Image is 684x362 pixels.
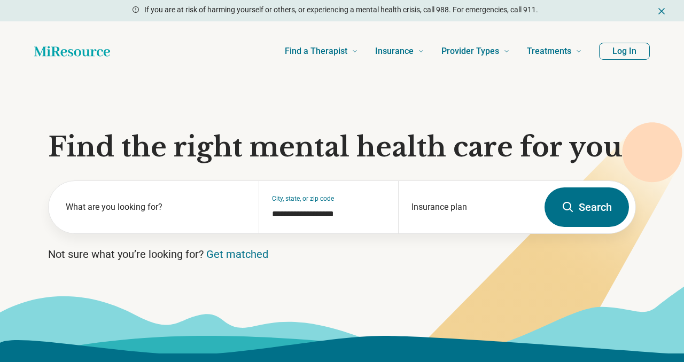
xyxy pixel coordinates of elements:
[34,41,110,62] a: Home page
[66,201,246,214] label: What are you looking for?
[545,187,629,227] button: Search
[375,44,414,59] span: Insurance
[527,30,582,73] a: Treatments
[285,30,358,73] a: Find a Therapist
[285,44,347,59] span: Find a Therapist
[656,4,667,17] button: Dismiss
[375,30,424,73] a: Insurance
[527,44,571,59] span: Treatments
[441,44,499,59] span: Provider Types
[599,43,650,60] button: Log In
[206,248,268,261] a: Get matched
[48,247,636,262] p: Not sure what you’re looking for?
[144,4,538,15] p: If you are at risk of harming yourself or others, or experiencing a mental health crisis, call 98...
[441,30,510,73] a: Provider Types
[48,131,636,163] h1: Find the right mental health care for you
